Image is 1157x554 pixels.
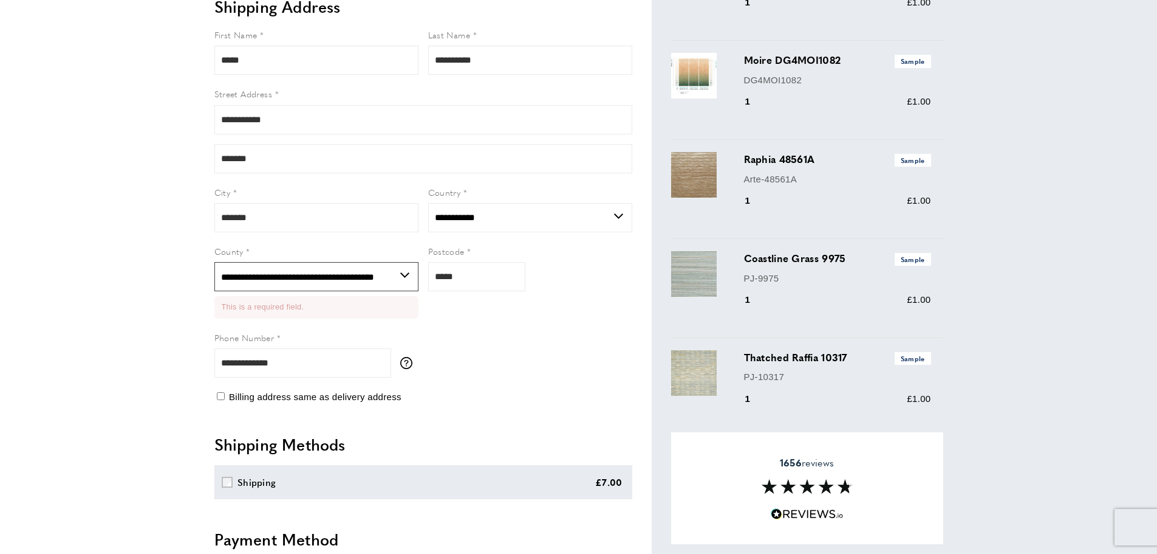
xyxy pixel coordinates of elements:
[744,251,931,266] h3: Coastline Grass 9975
[428,29,471,41] span: Last Name
[400,357,418,369] button: More information
[671,251,717,297] img: Coastline Grass 9975
[214,331,275,344] span: Phone Number
[744,271,931,286] p: PJ-9975
[214,434,632,455] h2: Shipping Methods
[744,152,931,167] h3: Raphia 48561A
[214,245,244,257] span: County
[214,186,231,198] span: City
[595,475,623,490] div: £7.00
[428,186,461,198] span: Country
[744,392,768,406] div: 1
[895,55,931,68] span: Sample
[671,53,717,99] img: Moire DG4MOI1082
[671,152,717,198] img: Raphia 48561A
[237,475,276,490] div: Shipping
[214,29,258,41] span: First Name
[671,350,717,396] img: Thatched Raffia 10317
[780,455,802,469] strong: 1656
[744,350,931,365] h3: Thatched Raffia 10317
[907,195,930,206] span: £1.00
[744,193,768,208] div: 1
[895,253,931,266] span: Sample
[229,392,401,402] span: Billing address same as delivery address
[744,53,931,68] h3: Moire DG4MOI1082
[744,73,931,88] p: DG4MOI1082
[428,245,465,257] span: Postcode
[907,393,930,404] span: £1.00
[762,479,853,494] img: Reviews section
[895,352,931,365] span: Sample
[771,508,844,520] img: Reviews.io 5 stars
[895,154,931,167] span: Sample
[907,96,930,106] span: £1.00
[907,294,930,305] span: £1.00
[214,88,273,100] span: Street Address
[744,293,768,307] div: 1
[744,94,768,109] div: 1
[744,172,931,187] p: Arte-48561A
[780,457,834,469] span: reviews
[214,528,632,550] h2: Payment Method
[217,392,225,400] input: Billing address same as delivery address
[222,301,411,313] li: This is a required field.
[744,370,931,384] p: PJ-10317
